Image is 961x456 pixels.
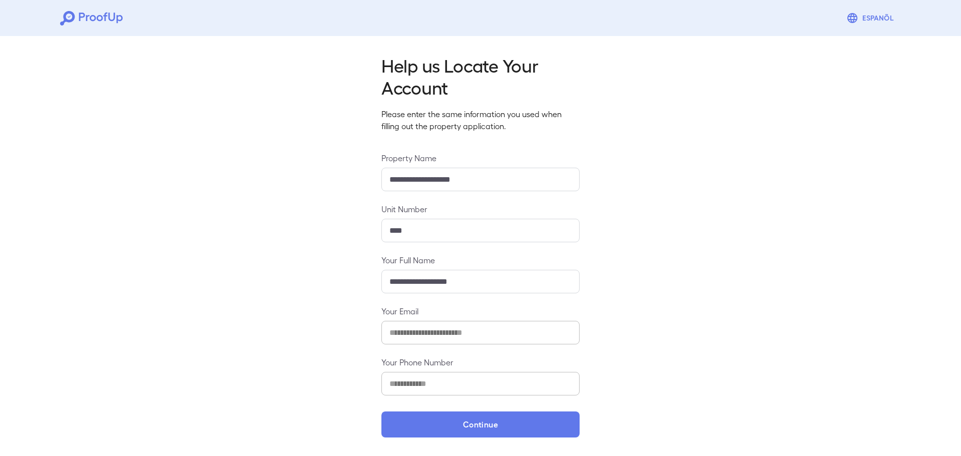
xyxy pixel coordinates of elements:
label: Your Email [381,305,580,317]
label: Your Phone Number [381,356,580,368]
button: Continue [381,411,580,437]
button: Espanõl [842,8,901,28]
label: Property Name [381,152,580,164]
label: Your Full Name [381,254,580,266]
h2: Help us Locate Your Account [381,54,580,98]
p: Please enter the same information you used when filling out the property application. [381,108,580,132]
label: Unit Number [381,203,580,215]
